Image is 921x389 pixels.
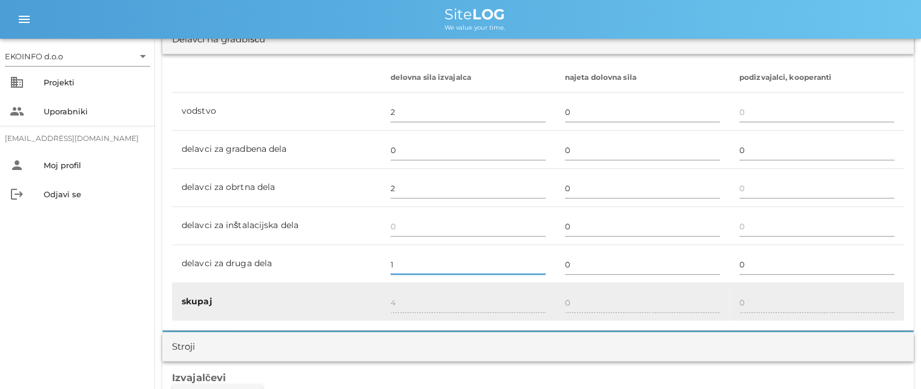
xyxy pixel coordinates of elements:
[10,158,24,172] i: person
[172,245,381,283] td: delavci za druga dela
[565,217,720,236] input: 0
[391,217,546,236] input: 0
[172,340,195,354] div: Stroji
[10,104,24,119] i: people
[44,160,145,170] div: Moj profil
[739,102,894,122] input: 0
[172,93,381,131] td: vodstvo
[565,255,720,274] input: 0
[10,187,24,201] i: logout
[565,178,720,198] input: 0
[44,77,145,87] div: Projekti
[748,258,921,389] div: Pripomoček za klepet
[391,140,546,160] input: 0
[748,258,921,389] iframe: Chat Widget
[555,64,730,93] th: najeta dolovna sila
[44,106,145,116] div: Uporabniki
[472,5,505,23] b: LOG
[739,217,894,236] input: 0
[391,102,546,122] input: 0
[10,75,24,90] i: business
[5,51,63,62] div: EKOINFO d.o.o
[739,140,894,160] input: 0
[444,24,505,31] span: We value your time.
[739,255,894,274] input: 0
[565,140,720,160] input: 0
[172,371,904,384] h3: Izvajalčevi
[381,64,555,93] th: delovna sila izvajalca
[182,296,212,307] b: skupaj
[5,47,150,66] div: EKOINFO d.o.o
[391,255,546,274] input: 0
[172,131,381,169] td: delavci za gradbena dela
[739,178,894,198] input: 0
[391,178,546,198] input: 0
[44,189,145,199] div: Odjavi se
[17,12,31,27] i: menu
[172,207,381,245] td: delavci za inštalacijska dela
[730,64,904,93] th: podizvajalci, kooperanti
[172,169,381,207] td: delavci za obrtna dela
[172,33,265,47] div: Delavci na gradbišču
[136,49,150,64] i: arrow_drop_down
[444,5,505,23] span: Site
[565,102,720,122] input: 0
